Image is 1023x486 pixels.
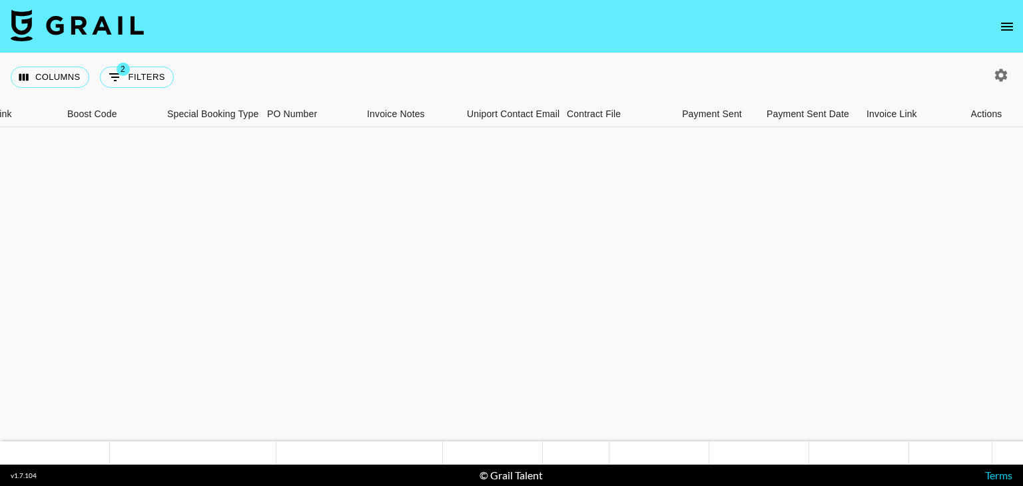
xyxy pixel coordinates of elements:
[971,101,1002,127] div: Actions
[866,101,917,127] div: Invoice Link
[985,469,1012,481] a: Terms
[117,63,130,76] span: 2
[560,101,660,127] div: Contract File
[767,101,849,127] div: Payment Sent Date
[567,101,621,127] div: Contract File
[480,469,543,482] div: © Grail Talent
[11,471,37,480] div: v 1.7.104
[960,101,1013,127] div: Actions
[367,101,425,127] div: Invoice Notes
[760,101,860,127] div: Payment Sent Date
[11,9,144,41] img: Grail Talent
[467,101,559,127] div: Uniport Contact Email
[994,13,1020,40] button: open drawer
[167,101,258,127] div: Special Booking Type
[660,101,760,127] div: Payment Sent
[260,101,360,127] div: PO Number
[11,67,89,88] button: Select columns
[267,101,317,127] div: PO Number
[100,67,174,88] button: Show filters
[460,101,560,127] div: Uniport Contact Email
[161,101,260,127] div: Special Booking Type
[360,101,460,127] div: Invoice Notes
[860,101,960,127] div: Invoice Link
[682,101,742,127] div: Payment Sent
[67,101,117,127] div: Boost Code
[61,101,161,127] div: Boost Code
